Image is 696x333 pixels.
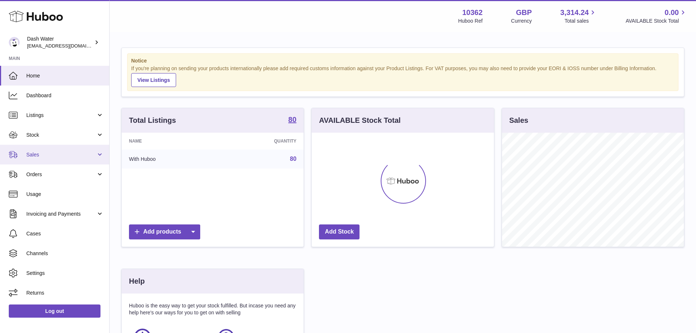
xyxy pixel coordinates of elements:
[319,116,400,125] h3: AVAILABLE Stock Total
[26,171,96,178] span: Orders
[625,8,687,24] a: 0.00 AVAILABLE Stock Total
[26,211,96,217] span: Invoicing and Payments
[122,150,218,169] td: With Huboo
[26,290,104,296] span: Returns
[462,8,483,18] strong: 10362
[319,224,360,239] a: Add Stock
[131,65,674,87] div: If you're planning on sending your products internationally please add required customs informati...
[27,43,107,49] span: [EMAIL_ADDRESS][DOMAIN_NAME]
[26,151,96,158] span: Sales
[625,18,687,24] span: AVAILABLE Stock Total
[516,8,532,18] strong: GBP
[9,304,100,318] a: Log out
[131,73,176,87] a: View Listings
[129,224,200,239] a: Add products
[26,72,104,79] span: Home
[288,116,296,123] strong: 80
[129,276,145,286] h3: Help
[122,133,218,150] th: Name
[511,18,532,24] div: Currency
[26,270,104,277] span: Settings
[26,250,104,257] span: Channels
[560,8,597,24] a: 3,314.24 Total sales
[290,156,297,162] a: 80
[26,230,104,237] span: Cases
[509,116,528,125] h3: Sales
[27,35,93,49] div: Dash Water
[26,132,96,139] span: Stock
[26,92,104,99] span: Dashboard
[26,191,104,198] span: Usage
[218,133,304,150] th: Quantity
[288,116,296,125] a: 80
[458,18,483,24] div: Huboo Ref
[564,18,597,24] span: Total sales
[129,116,176,125] h3: Total Listings
[129,302,296,316] p: Huboo is the easy way to get your stock fulfilled. But incase you need any help here's our ways f...
[665,8,679,18] span: 0.00
[560,8,589,18] span: 3,314.24
[26,112,96,119] span: Listings
[9,37,20,48] img: internalAdmin-10362@internal.huboo.com
[131,57,674,64] strong: Notice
